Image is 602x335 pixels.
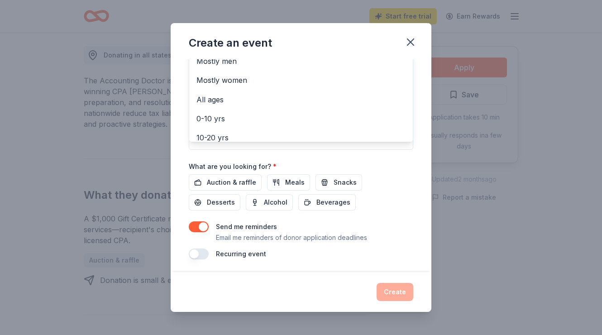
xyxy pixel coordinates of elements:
span: 10-20 yrs [196,132,406,144]
span: All ages [196,94,406,105]
span: Mostly women [196,74,406,86]
div: Select [189,33,413,142]
span: Mostly men [196,55,406,67]
span: 0-10 yrs [196,113,406,124]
